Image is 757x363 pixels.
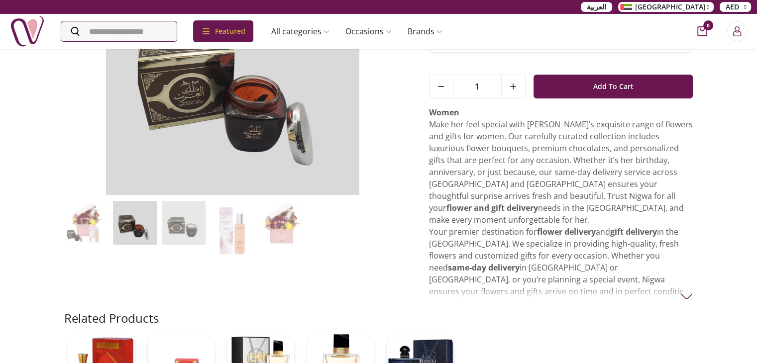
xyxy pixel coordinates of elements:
[618,2,714,12] button: [GEOGRAPHIC_DATA]
[727,21,747,41] button: Login
[610,226,657,237] strong: gift delivery
[64,310,159,326] h2: Related Products
[537,226,596,237] strong: flower delivery
[635,2,706,12] span: [GEOGRAPHIC_DATA]
[697,26,707,36] button: cart-button
[263,21,337,41] a: All categories
[10,14,45,49] img: Nigwa-uae-gifts
[720,2,751,12] button: AED
[448,262,520,273] strong: same-day delivery
[162,201,206,245] img: Special Eid Gift for women 14
[429,107,459,118] strong: Women
[337,21,400,41] a: Occasions
[534,75,693,98] button: Add To Cart
[587,2,606,12] span: العربية
[113,201,157,245] img: Special Eid Gift for women 14
[453,75,501,98] span: 1
[429,226,693,357] p: Your premier destination for and in the [GEOGRAPHIC_DATA]. We specialize in providing high-qualit...
[680,290,693,302] img: arrow
[446,202,538,213] strong: flower and gift delivery
[259,201,303,245] img: Special Eid Gift for women 14
[429,106,693,226] div: Make her feel special with [PERSON_NAME]’s exquisite range of flowers and gifts for women. Our ca...
[620,4,632,10] img: Arabic_dztd3n.png
[703,20,713,30] span: 0
[211,201,254,261] img: Special Eid Gift for women 14
[64,201,108,245] img: Special Eid Gift for women 14
[61,21,177,41] input: Search
[593,78,634,95] span: Add To Cart
[726,2,739,12] span: AED
[193,20,253,42] div: Featured
[400,21,450,41] a: Brands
